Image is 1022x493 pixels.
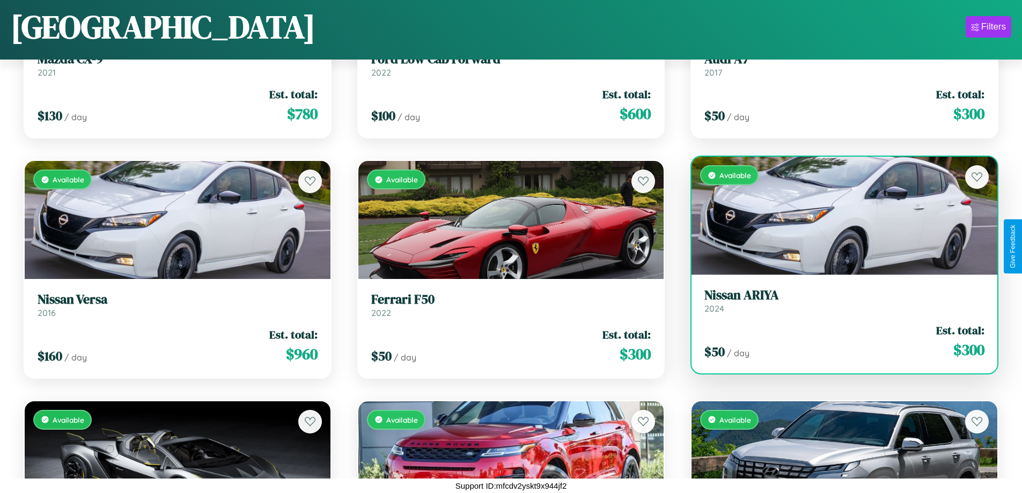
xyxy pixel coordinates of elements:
p: Support ID: mfcdv2yskt9x944jf2 [455,479,567,493]
span: $ 780 [287,103,318,124]
span: Est. total: [602,327,651,342]
span: $ 960 [286,343,318,365]
span: $ 100 [371,107,395,124]
a: Ferrari F502022 [371,292,651,318]
span: $ 50 [704,107,725,124]
span: / day [727,348,749,358]
span: / day [398,112,420,122]
span: $ 300 [953,339,984,360]
span: $ 50 [704,343,725,360]
h1: [GEOGRAPHIC_DATA] [11,5,315,49]
span: Est. total: [602,86,651,102]
div: Give Feedback [1009,225,1017,268]
span: $ 600 [620,103,651,124]
span: Est. total: [936,86,984,102]
span: / day [727,112,749,122]
h3: Mazda CX-9 [38,51,318,67]
span: 2024 [704,303,724,314]
span: Available [386,415,418,424]
span: $ 130 [38,107,62,124]
span: / day [394,352,416,363]
span: / day [64,352,87,363]
span: $ 300 [620,343,651,365]
a: Audi A72017 [704,51,984,78]
span: Available [53,415,84,424]
h3: Nissan Versa [38,292,318,307]
span: Est. total: [936,322,984,338]
span: $ 300 [953,103,984,124]
h3: Nissan ARIYA [704,288,984,303]
button: Filters [966,16,1011,38]
span: / day [64,112,87,122]
span: Est. total: [269,327,318,342]
a: Nissan Versa2016 [38,292,318,318]
h3: Audi A7 [704,51,984,67]
span: $ 50 [371,347,392,365]
span: $ 160 [38,347,62,365]
span: Available [719,415,751,424]
span: 2017 [704,67,722,78]
h3: Ford Low Cab Forward [371,51,651,67]
span: 2021 [38,67,56,78]
span: 2022 [371,67,391,78]
span: 2022 [371,307,391,318]
span: Available [53,175,84,184]
span: Est. total: [269,86,318,102]
a: Nissan ARIYA2024 [704,288,984,314]
div: Filters [981,21,1006,32]
h3: Ferrari F50 [371,292,651,307]
a: Ford Low Cab Forward2022 [371,51,651,78]
a: Mazda CX-92021 [38,51,318,78]
span: Available [386,175,418,184]
span: Available [719,171,751,180]
span: 2016 [38,307,56,318]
